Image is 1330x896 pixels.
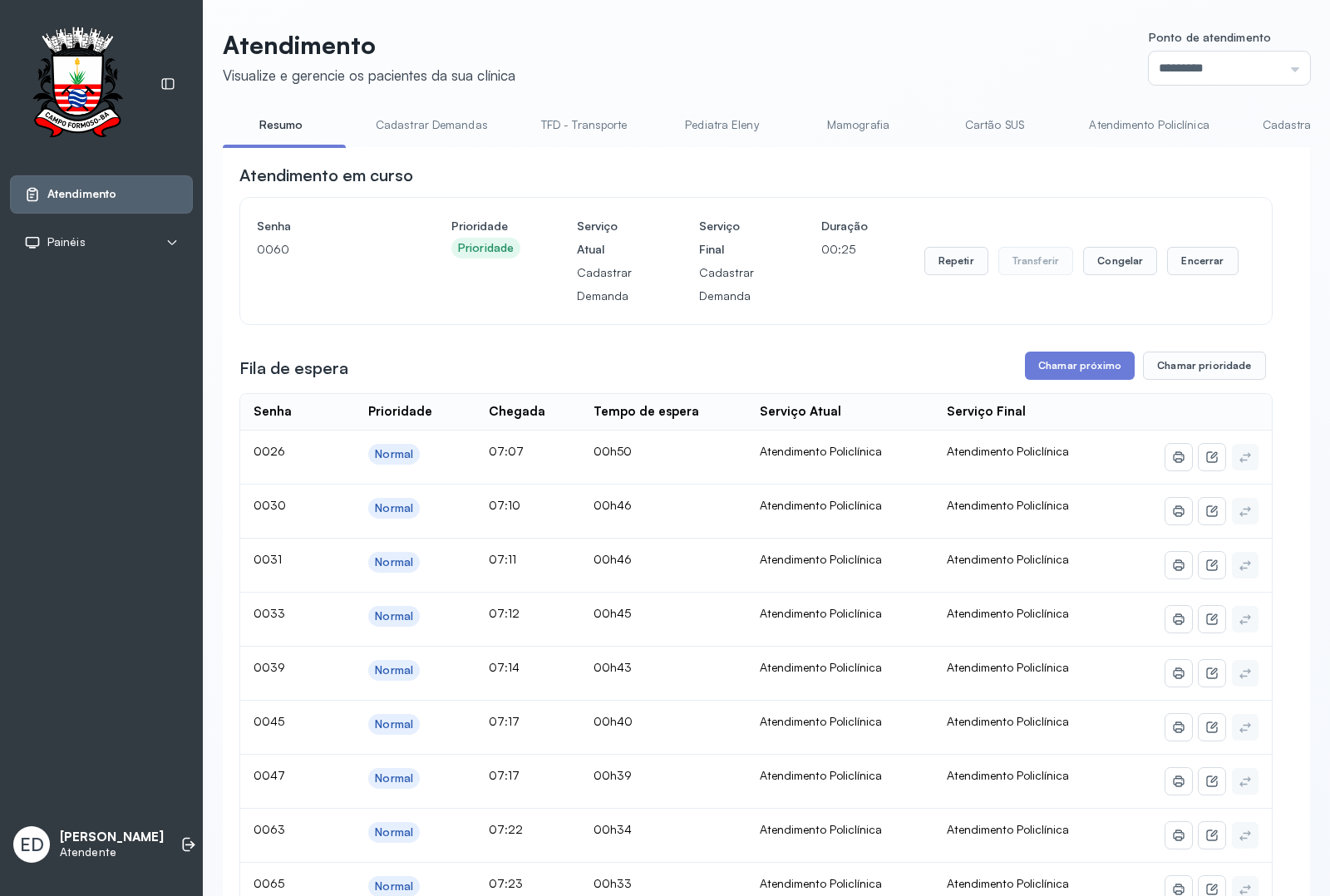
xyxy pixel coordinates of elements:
[594,444,632,458] span: 00h50
[947,660,1069,674] span: Atendimento Policlínica
[800,111,916,139] a: Mamografia
[375,663,413,677] div: Normal
[254,404,292,420] div: Senha
[375,609,413,623] div: Normal
[375,501,413,515] div: Normal
[451,214,520,238] h4: Prioridade
[947,404,1026,420] div: Serviço Final
[489,822,523,836] span: 07:22
[489,714,520,728] span: 07:17
[699,261,765,308] p: Cadastrar Demanda
[489,876,523,890] span: 07:23
[254,660,285,674] span: 0039
[594,498,632,512] span: 00h46
[998,247,1074,275] button: Transferir
[663,111,780,139] a: Pediatra Eleny
[821,238,868,261] p: 00:25
[375,555,413,569] div: Normal
[489,660,520,674] span: 07:14
[577,214,643,261] h4: Serviço Atual
[254,606,285,620] span: 0033
[375,825,413,839] div: Normal
[257,214,395,238] h4: Senha
[47,235,86,249] span: Painéis
[947,606,1069,620] span: Atendimento Policlínica
[1149,30,1271,44] span: Ponto de atendimento
[223,66,515,84] div: Visualize e gerencie os pacientes da sua clínica
[375,771,413,785] div: Normal
[947,768,1069,782] span: Atendimento Policlínica
[489,444,524,458] span: 07:07
[594,660,632,674] span: 00h43
[489,498,520,512] span: 07:10
[760,660,920,675] div: Atendimento Policlínica
[254,876,284,890] span: 0065
[947,552,1069,566] span: Atendimento Policlínica
[254,822,285,836] span: 0063
[594,768,632,782] span: 00h39
[1143,352,1266,380] button: Chamar prioridade
[947,822,1069,836] span: Atendimento Policlínica
[760,768,920,783] div: Atendimento Policlínica
[223,111,339,139] a: Resumo
[254,552,282,566] span: 0031
[525,111,644,139] a: TFD - Transporte
[760,552,920,567] div: Atendimento Policlínica
[17,27,137,142] img: Logotipo do estabelecimento
[760,606,920,621] div: Atendimento Policlínica
[254,444,285,458] span: 0026
[1083,247,1157,275] button: Congelar
[60,845,164,859] p: Atendente
[760,444,920,459] div: Atendimento Policlínica
[947,714,1069,728] span: Atendimento Policlínica
[594,606,631,620] span: 00h45
[375,447,413,461] div: Normal
[489,768,520,782] span: 07:17
[375,879,413,894] div: Normal
[760,822,920,837] div: Atendimento Policlínica
[760,404,841,420] div: Serviço Atual
[594,404,699,420] div: Tempo de espera
[947,498,1069,512] span: Atendimento Policlínica
[47,187,116,201] span: Atendimento
[594,822,632,836] span: 00h34
[594,876,632,890] span: 00h33
[368,404,432,420] div: Prioridade
[375,717,413,731] div: Normal
[947,876,1069,890] span: Atendimento Policlínica
[60,830,164,845] p: [PERSON_NAME]
[594,714,633,728] span: 00h40
[760,498,920,513] div: Atendimento Policlínica
[458,241,514,255] div: Prioridade
[924,247,988,275] button: Repetir
[577,261,643,308] p: Cadastrar Demanda
[489,404,545,420] div: Chegada
[239,164,413,187] h3: Atendimento em curso
[254,714,284,728] span: 0045
[936,111,1052,139] a: Cartão SUS
[947,444,1069,458] span: Atendimento Policlínica
[254,768,285,782] span: 0047
[489,552,516,566] span: 07:11
[254,498,286,512] span: 0030
[1167,247,1238,275] button: Encerrar
[489,606,520,620] span: 07:12
[594,552,632,566] span: 00h46
[1072,111,1225,139] a: Atendimento Policlínica
[359,111,505,139] a: Cadastrar Demandas
[239,357,348,380] h3: Fila de espera
[1025,352,1135,380] button: Chamar próximo
[223,30,515,60] p: Atendimento
[760,876,920,891] div: Atendimento Policlínica
[760,714,920,729] div: Atendimento Policlínica
[821,214,868,238] h4: Duração
[24,186,179,203] a: Atendimento
[699,214,765,261] h4: Serviço Final
[257,238,395,261] p: 0060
